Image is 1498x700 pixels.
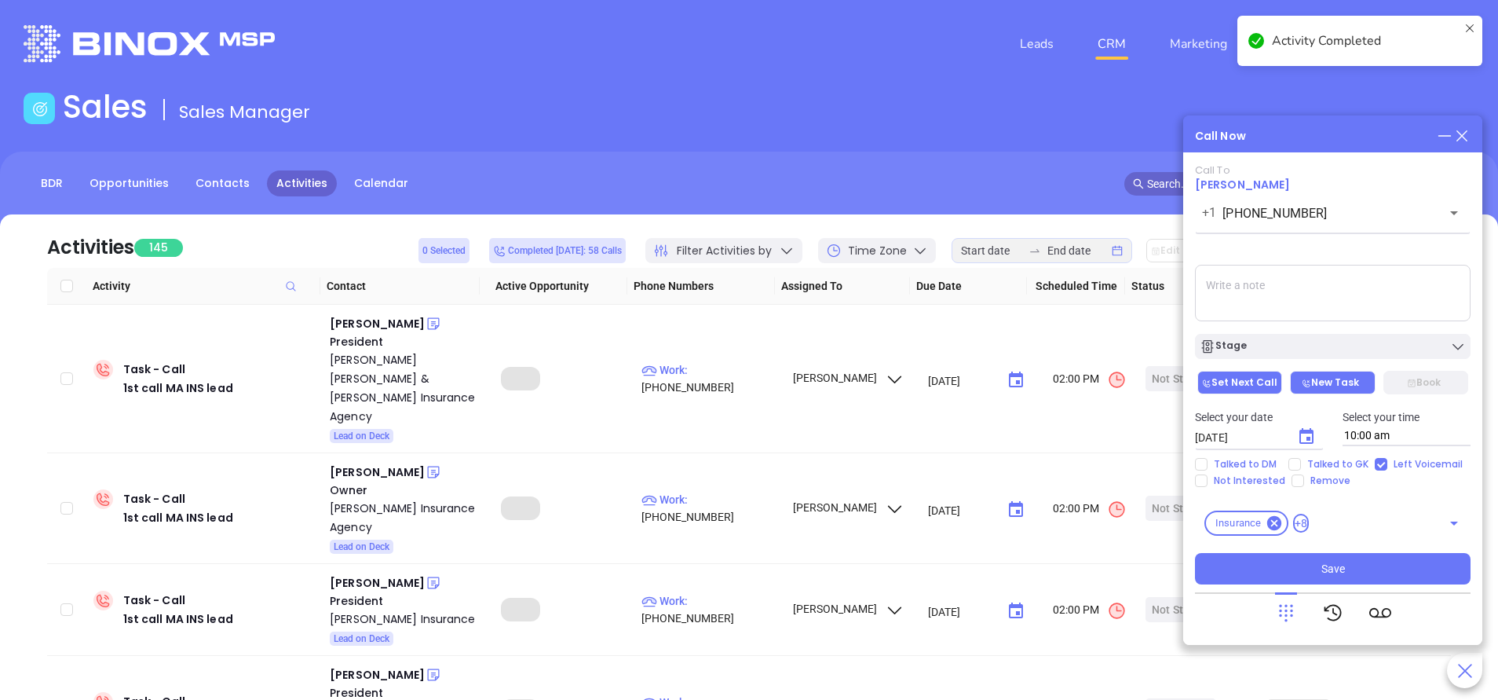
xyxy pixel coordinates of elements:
span: 145 [134,239,183,257]
div: Activity Completed [1272,31,1459,50]
span: swap-right [1029,244,1041,257]
span: Work : [641,595,688,607]
a: BDR [31,170,72,196]
a: [PERSON_NAME] Insurance [330,610,479,629]
p: Select your time [1343,409,1471,426]
button: Choose date, selected date is Oct 6, 2025 [1000,494,1032,526]
span: search [1133,178,1144,189]
div: Activities [47,233,134,262]
a: Opportunities [80,170,178,196]
span: Completed [DATE]: 58 Calls [493,242,622,259]
input: Search… [1147,175,1430,192]
input: MM/DD/YYYY [928,502,995,518]
p: Select your date [1195,409,1324,426]
button: New Task [1290,371,1375,394]
a: [PERSON_NAME] [PERSON_NAME] & [PERSON_NAME] Insurance Agency [330,350,479,426]
div: [PERSON_NAME] [330,314,425,333]
input: MM/DD/YYYY [928,372,995,388]
div: 1st call MA INS lead [123,379,233,398]
div: President [330,333,479,350]
span: [PERSON_NAME] [791,372,904,384]
div: Not Started [1152,366,1210,391]
button: Choose date, selected date is Oct 7, 2025 [1291,421,1322,453]
th: Status [1125,268,1236,305]
div: Task - Call [123,591,233,629]
div: 1st call MA INS lead [123,610,233,629]
button: Set Next Call [1197,371,1282,394]
a: Calendar [345,170,418,196]
input: MM/DD/YYYY [928,603,995,619]
p: +1 [1202,203,1216,222]
a: Leads [1014,28,1060,60]
span: Call To [1195,163,1230,178]
span: [PERSON_NAME] [791,501,904,514]
span: Not Interested [1208,475,1292,487]
th: Contact [320,268,480,305]
span: Work : [641,493,688,506]
span: 02:00 PM [1053,370,1127,390]
input: Enter phone number or name [1222,204,1419,222]
div: President [330,592,479,610]
div: Not Started [1152,496,1210,521]
th: Assigned To [775,268,910,305]
span: [PERSON_NAME] [791,603,904,615]
a: [PERSON_NAME] Insurance Agency [330,499,479,537]
button: Book [1383,371,1468,394]
span: Lead on Deck [334,427,389,445]
input: Start date [961,242,1022,259]
span: Remove [1304,475,1357,487]
span: Talked to GK [1301,458,1375,471]
button: Open [1443,202,1465,224]
button: Save [1195,553,1471,585]
div: Task - Call [123,360,233,398]
div: Task - Call [123,489,233,527]
div: Call Now [1195,128,1246,145]
input: End date [1047,242,1109,259]
a: [PERSON_NAME] [1195,177,1290,192]
div: [PERSON_NAME] [330,574,425,592]
span: Time Zone [848,243,907,259]
div: Stage [1200,339,1247,354]
img: logo [24,25,275,62]
div: 1st call MA INS lead [123,508,233,527]
button: Choose date, selected date is Oct 6, 2025 [1000,596,1032,627]
input: MM/DD/YYYY [1195,430,1284,445]
p: [PHONE_NUMBER] [641,491,778,526]
span: Lead on Deck [334,538,389,555]
button: Choose date, selected date is Oct 6, 2025 [1000,365,1032,396]
a: CRM [1091,28,1132,60]
button: Stage [1195,334,1471,359]
div: Owner [330,482,479,499]
span: Left Voicemail [1387,458,1469,471]
span: Sales Manager [179,100,310,124]
a: Activities [267,170,337,196]
span: Save [1321,560,1345,577]
div: Not Started [1152,597,1210,622]
span: Talked to DM [1208,458,1283,471]
h1: Sales [63,88,148,126]
button: Edit Due Date [1146,239,1234,262]
a: Marketing [1164,28,1233,60]
span: to [1029,244,1041,257]
a: Contacts [186,170,259,196]
div: [PERSON_NAME] [330,665,425,684]
span: Activity [93,277,314,295]
button: Open [1443,512,1465,534]
span: Insurance [1206,515,1270,531]
span: Filter Activities by [677,243,772,259]
span: Lead on Deck [334,630,389,647]
th: Scheduled Time [1027,268,1125,305]
span: 0 Selected [422,242,466,259]
th: Active Opportunity [480,268,627,305]
span: Work : [641,364,688,376]
th: Phone Numbers [627,268,775,305]
th: Due Date [910,268,1027,305]
div: [PERSON_NAME] [330,463,425,482]
span: 02:00 PM [1053,601,1127,621]
span: +8 [1293,514,1309,533]
p: [PHONE_NUMBER] [641,361,778,396]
